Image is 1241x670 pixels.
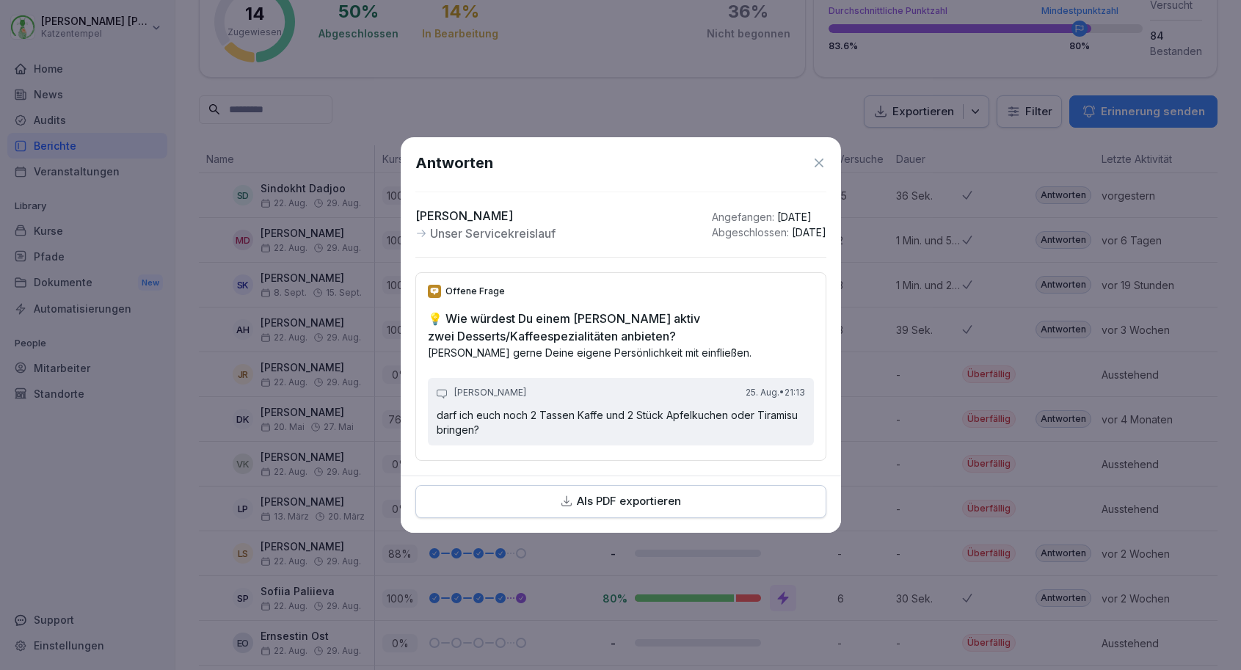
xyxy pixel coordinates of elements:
p: Offene Frage [445,285,505,298]
span: [DATE] [792,226,826,238]
p: Unser Servicekreislauf [430,225,556,242]
p: darf ich euch noch 2 Tassen Kaffe und 2 Stück Apfelkuchen oder Tiramisu bringen? [437,408,805,437]
p: 25. Aug. • 21:13 [746,387,805,399]
p: Abgeschlossen : [712,225,826,240]
span: [DATE] [777,211,812,223]
p: Als PDF exportieren [577,493,681,510]
h1: Antworten [415,152,493,174]
button: Als PDF exportieren [415,485,826,518]
p: Angefangen : [712,209,826,225]
h2: 💡 Wie würdest Du einem [PERSON_NAME] aktiv zwei Desserts/Kaffeespezialitäten anbieten? [428,310,814,345]
p: [PERSON_NAME] [415,207,556,225]
p: [PERSON_NAME] [454,387,526,399]
p: [PERSON_NAME] gerne Deine eigene Persönlichkeit mit einfließen. [428,345,814,360]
